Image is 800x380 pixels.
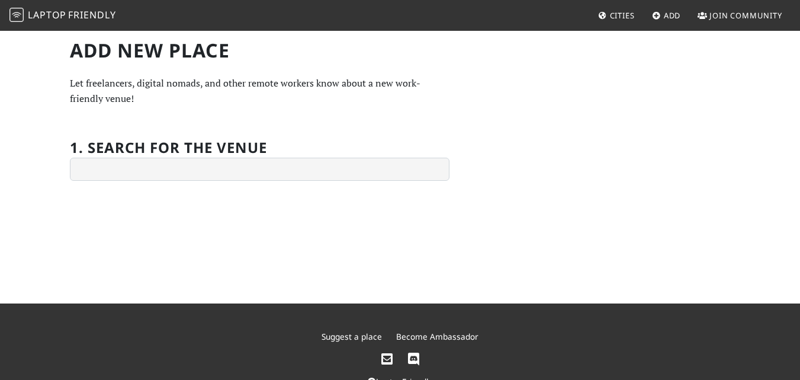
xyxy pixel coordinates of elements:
p: Let freelancers, digital nomads, and other remote workers know about a new work-friendly venue! [70,76,449,106]
h2: 1. Search for the venue [70,139,267,157]
span: Friendly [68,8,115,21]
a: Join Community [693,5,787,26]
a: Cities [593,5,640,26]
a: LaptopFriendly LaptopFriendly [9,5,116,26]
h1: Add new Place [70,39,449,62]
img: LaptopFriendly [9,8,24,22]
a: Suggest a place [322,331,382,342]
a: Add [647,5,686,26]
span: Add [664,10,681,21]
span: Cities [610,10,635,21]
a: Become Ambassador [396,331,478,342]
span: Join Community [709,10,782,21]
span: Laptop [28,8,66,21]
